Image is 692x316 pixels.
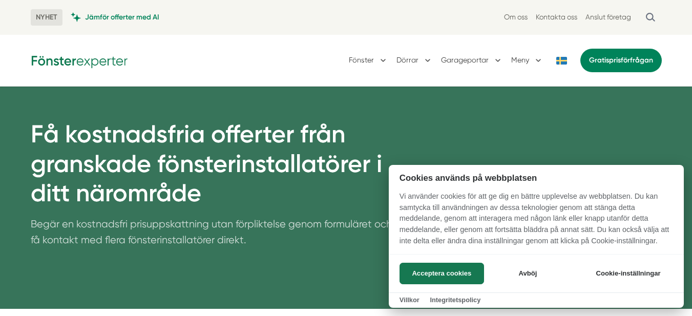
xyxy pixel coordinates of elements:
[430,296,480,304] a: Integritetspolicy
[400,296,420,304] a: Villkor
[583,263,673,284] button: Cookie-inställningar
[389,191,684,254] p: Vi använder cookies för att ge dig en bättre upplevelse av webbplatsen. Du kan samtycka till anvä...
[400,263,484,284] button: Acceptera cookies
[389,173,684,183] h2: Cookies används på webbplatsen
[487,263,569,284] button: Avböj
